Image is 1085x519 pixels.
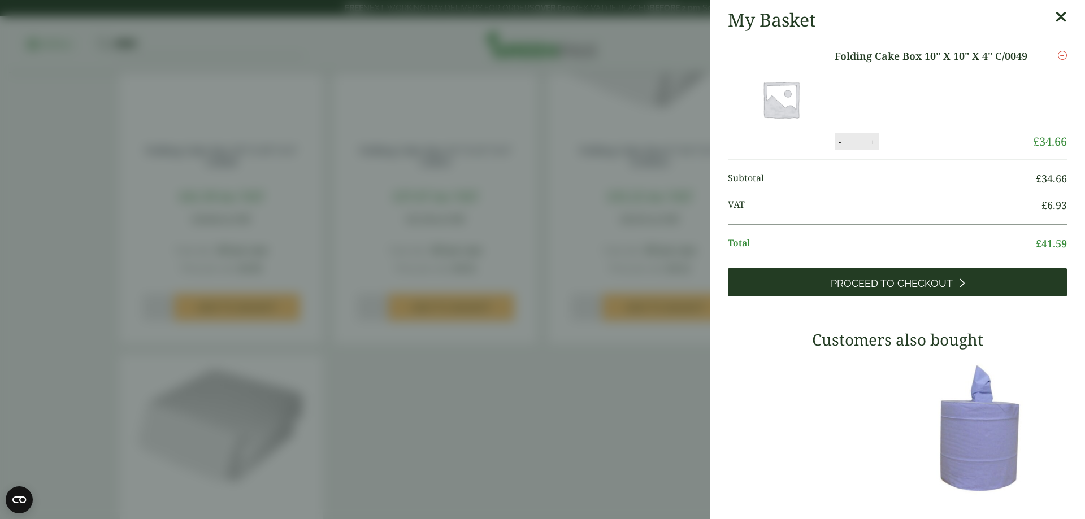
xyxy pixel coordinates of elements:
span: Subtotal [728,171,1036,186]
span: £ [1033,134,1039,149]
h3: Customers also bought [728,330,1067,350]
a: Folding Cake Box 10" X 10" X 4" C/0049 [835,49,1030,64]
a: Remove this item [1058,49,1067,62]
button: + [867,137,878,147]
img: 3630017-2-Ply-Blue-Centre-Feed-104m [903,357,1067,499]
span: VAT [728,198,1041,213]
span: £ [1041,198,1047,212]
button: Open CMP widget [6,486,33,513]
img: Placeholder [730,49,832,150]
span: Proceed to Checkout [831,277,953,290]
button: - [835,137,844,147]
span: £ [1036,237,1041,250]
span: Total [728,236,1036,251]
bdi: 34.66 [1036,172,1067,185]
a: Proceed to Checkout [728,268,1067,296]
span: £ [1036,172,1041,185]
h2: My Basket [728,9,815,30]
bdi: 41.59 [1036,237,1067,250]
bdi: 6.93 [1041,198,1067,212]
bdi: 34.66 [1033,134,1067,149]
